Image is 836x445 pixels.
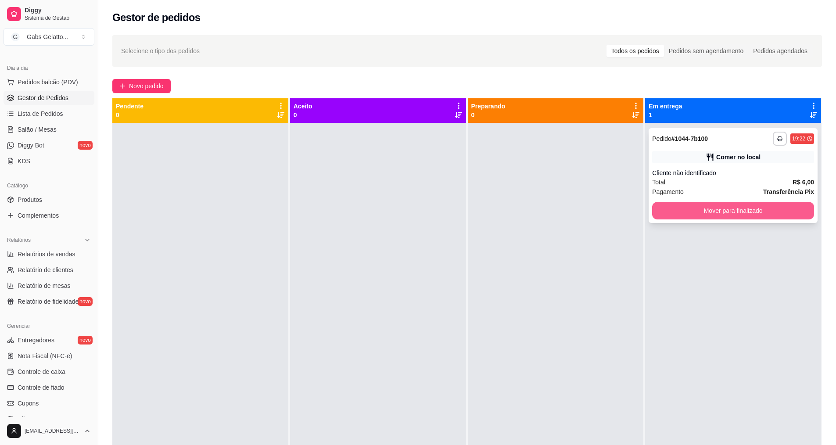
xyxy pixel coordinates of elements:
[18,141,44,150] span: Diggy Bot
[18,383,65,392] span: Controle de fiado
[4,208,94,222] a: Complementos
[4,319,94,333] div: Gerenciar
[4,412,94,426] a: Clientes
[664,45,748,57] div: Pedidos sem agendamento
[649,102,682,111] p: Em entrega
[11,32,20,41] span: G
[116,111,144,119] p: 0
[18,336,54,345] span: Entregadores
[4,279,94,293] a: Relatório de mesas
[18,250,75,258] span: Relatórios de vendas
[7,237,31,244] span: Relatórios
[112,79,171,93] button: Novo pedido
[18,415,40,423] span: Clientes
[763,188,814,195] strong: Transferência Pix
[18,157,30,165] span: KDS
[112,11,201,25] h2: Gestor de pedidos
[4,138,94,152] a: Diggy Botnovo
[792,135,805,142] div: 19:22
[4,4,94,25] a: DiggySistema de Gestão
[652,135,671,142] span: Pedido
[471,102,506,111] p: Preparando
[4,154,94,168] a: KDS
[18,297,79,306] span: Relatório de fidelidade
[18,281,71,290] span: Relatório de mesas
[652,202,814,219] button: Mover para finalizado
[129,81,164,91] span: Novo pedido
[649,111,682,119] p: 1
[18,211,59,220] span: Complementos
[4,365,94,379] a: Controle de caixa
[18,195,42,204] span: Produtos
[18,125,57,134] span: Salão / Mesas
[4,349,94,363] a: Nota Fiscal (NFC-e)
[25,427,80,434] span: [EMAIL_ADDRESS][DOMAIN_NAME]
[748,45,812,57] div: Pedidos agendados
[671,135,708,142] strong: # 1044-7b100
[793,179,814,186] strong: R$ 6,00
[18,93,68,102] span: Gestor de Pedidos
[606,45,664,57] div: Todos os pedidos
[4,179,94,193] div: Catálogo
[27,32,68,41] div: Gabs Gelatto ...
[4,396,94,410] a: Cupons
[652,187,684,197] span: Pagamento
[18,78,78,86] span: Pedidos balcão (PDV)
[4,91,94,105] a: Gestor de Pedidos
[18,109,63,118] span: Lista de Pedidos
[18,266,73,274] span: Relatório de clientes
[119,83,126,89] span: plus
[4,420,94,441] button: [EMAIL_ADDRESS][DOMAIN_NAME]
[116,102,144,111] p: Pendente
[4,263,94,277] a: Relatório de clientes
[18,352,72,360] span: Nota Fiscal (NFC-e)
[4,193,94,207] a: Produtos
[652,169,814,177] div: Cliente não identificado
[4,107,94,121] a: Lista de Pedidos
[121,46,200,56] span: Selecione o tipo dos pedidos
[4,28,94,46] button: Select a team
[294,111,312,119] p: 0
[294,102,312,111] p: Aceito
[4,61,94,75] div: Dia a dia
[4,247,94,261] a: Relatórios de vendas
[18,367,65,376] span: Controle de caixa
[4,75,94,89] button: Pedidos balcão (PDV)
[4,333,94,347] a: Entregadoresnovo
[4,122,94,136] a: Salão / Mesas
[4,380,94,395] a: Controle de fiado
[716,153,761,161] div: Comer no local
[25,7,91,14] span: Diggy
[4,294,94,309] a: Relatório de fidelidadenovo
[25,14,91,22] span: Sistema de Gestão
[652,177,665,187] span: Total
[18,399,39,408] span: Cupons
[471,111,506,119] p: 0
